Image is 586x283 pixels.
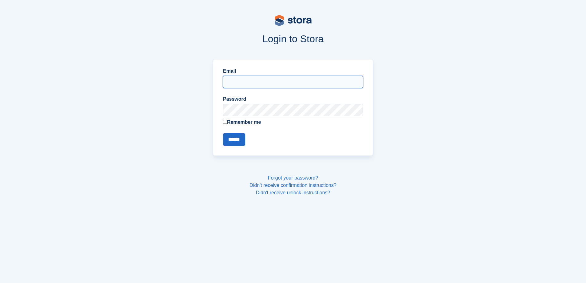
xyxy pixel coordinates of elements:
label: Email [223,67,363,75]
a: Didn't receive confirmation instructions? [249,183,336,188]
input: Remember me [223,120,227,124]
label: Password [223,95,363,103]
a: Didn't receive unlock instructions? [256,190,330,195]
h1: Login to Stora [96,33,491,44]
a: Forgot your password? [268,175,318,180]
img: stora-logo-53a41332b3708ae10de48c4981b4e9114cc0af31d8433b30ea865607fb682f29.svg [275,15,312,26]
label: Remember me [223,119,363,126]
